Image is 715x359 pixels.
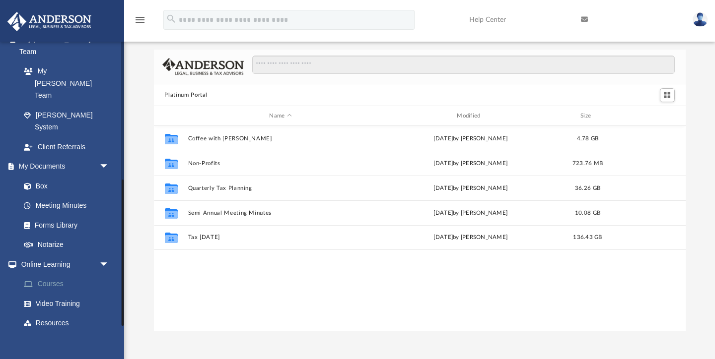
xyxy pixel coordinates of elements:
div: [DATE] by [PERSON_NAME] [378,159,564,168]
div: Size [568,112,607,120]
div: [DATE] by [PERSON_NAME] [378,134,564,143]
span: arrow_drop_down [99,254,119,275]
img: Anderson Advisors Platinum Portal [4,12,94,31]
div: Modified [377,112,563,120]
span: arrow_drop_down [99,157,119,177]
span: 10.08 GB [574,210,600,216]
button: Coffee with [PERSON_NAME] [188,135,373,142]
a: Notarize [14,235,119,255]
div: [DATE] by [PERSON_NAME] [378,233,564,242]
span: 136.43 GB [573,235,602,240]
i: menu [134,14,146,26]
a: My Documentsarrow_drop_down [7,157,119,177]
a: Courses [14,274,124,294]
a: Meeting Minutes [14,196,119,216]
div: id [158,112,183,120]
button: Semi Annual Meeting Minutes [188,210,373,216]
span: 723.76 MB [572,161,602,166]
a: Resources [14,313,124,333]
a: Box [14,176,114,196]
img: User Pic [693,12,708,27]
span: 4.78 GB [576,136,598,141]
i: search [166,13,177,24]
button: Quarterly Tax Planning [188,185,373,191]
input: Search files and folders [252,56,674,74]
a: Client Referrals [14,137,119,157]
a: My [PERSON_NAME] Teamarrow_drop_down [7,30,119,61]
div: id [612,112,681,120]
div: grid [154,126,686,332]
span: 36.26 GB [574,185,600,191]
a: Video Training [14,294,119,313]
a: menu [134,19,146,26]
a: Forms Library [14,215,114,235]
a: [PERSON_NAME] System [14,105,119,137]
div: Name [187,112,373,120]
div: [DATE] by [PERSON_NAME] [378,184,564,193]
button: Tax [DATE] [188,235,373,241]
button: Switch to Grid View [660,88,675,102]
button: Non-Profits [188,160,373,167]
button: Platinum Portal [164,91,208,100]
a: My [PERSON_NAME] Team [14,61,114,106]
div: [DATE] by [PERSON_NAME] [378,209,564,218]
a: Online Learningarrow_drop_down [7,254,124,274]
